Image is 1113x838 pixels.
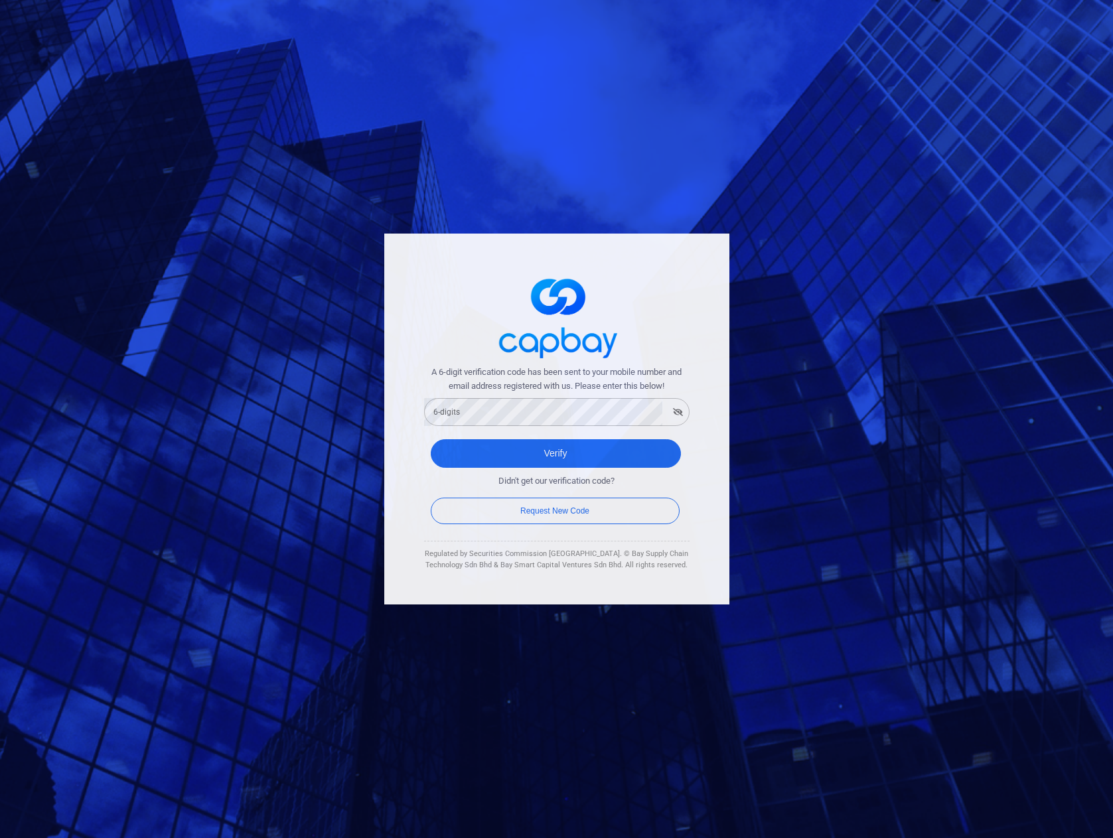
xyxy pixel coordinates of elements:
button: Request New Code [431,498,680,524]
button: Verify [431,439,681,468]
img: logo [490,267,623,366]
span: Didn't get our verification code? [498,474,615,488]
span: A 6-digit verification code has been sent to your mobile number and email address registered with... [424,366,690,393]
div: Regulated by Securities Commission [GEOGRAPHIC_DATA]. © Bay Supply Chain Technology Sdn Bhd & Bay... [424,548,690,571]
